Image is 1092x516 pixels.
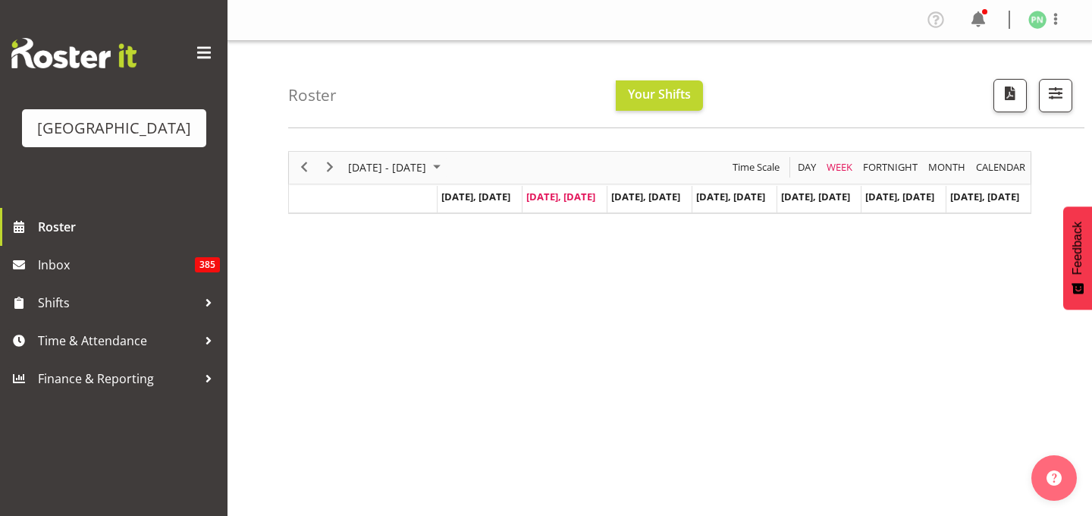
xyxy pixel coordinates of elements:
span: Fortnight [861,158,919,177]
span: [DATE], [DATE] [950,190,1019,203]
span: Week [825,158,854,177]
span: Shifts [38,291,197,314]
button: Previous [294,158,315,177]
img: help-xxl-2.png [1046,470,1062,486]
span: [DATE], [DATE] [781,190,850,203]
span: Feedback [1071,222,1084,275]
button: Timeline Month [926,158,968,177]
span: calendar [974,158,1027,177]
button: August 2025 [346,158,447,177]
span: 385 [195,257,220,272]
button: Timeline Week [824,158,855,177]
span: Time & Attendance [38,329,197,352]
span: Roster [38,216,220,238]
span: Inbox [38,253,195,276]
div: Timeline Week of August 26, 2025 [288,151,1031,214]
div: [GEOGRAPHIC_DATA] [37,117,191,140]
h4: Roster [288,87,337,104]
span: [DATE], [DATE] [865,190,934,203]
span: Your Shifts [628,86,691,102]
button: Month [974,158,1028,177]
span: [DATE] - [DATE] [347,158,428,177]
span: Time Scale [731,158,781,177]
div: August 25 - 31, 2025 [343,152,450,184]
span: Finance & Reporting [38,367,197,390]
span: Month [927,158,967,177]
div: previous period [291,152,317,184]
button: Filter Shifts [1039,79,1072,112]
button: Fortnight [861,158,921,177]
span: Day [796,158,817,177]
div: next period [317,152,343,184]
button: Timeline Day [795,158,819,177]
button: Download a PDF of the roster according to the set date range. [993,79,1027,112]
button: Your Shifts [616,80,703,111]
span: [DATE], [DATE] [696,190,765,203]
img: Rosterit website logo [11,38,136,68]
span: [DATE], [DATE] [441,190,510,203]
button: Time Scale [730,158,783,177]
button: Next [320,158,340,177]
span: [DATE], [DATE] [611,190,680,203]
img: penny-navidad674.jpg [1028,11,1046,29]
button: Feedback - Show survey [1063,206,1092,310]
span: [DATE], [DATE] [526,190,595,203]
